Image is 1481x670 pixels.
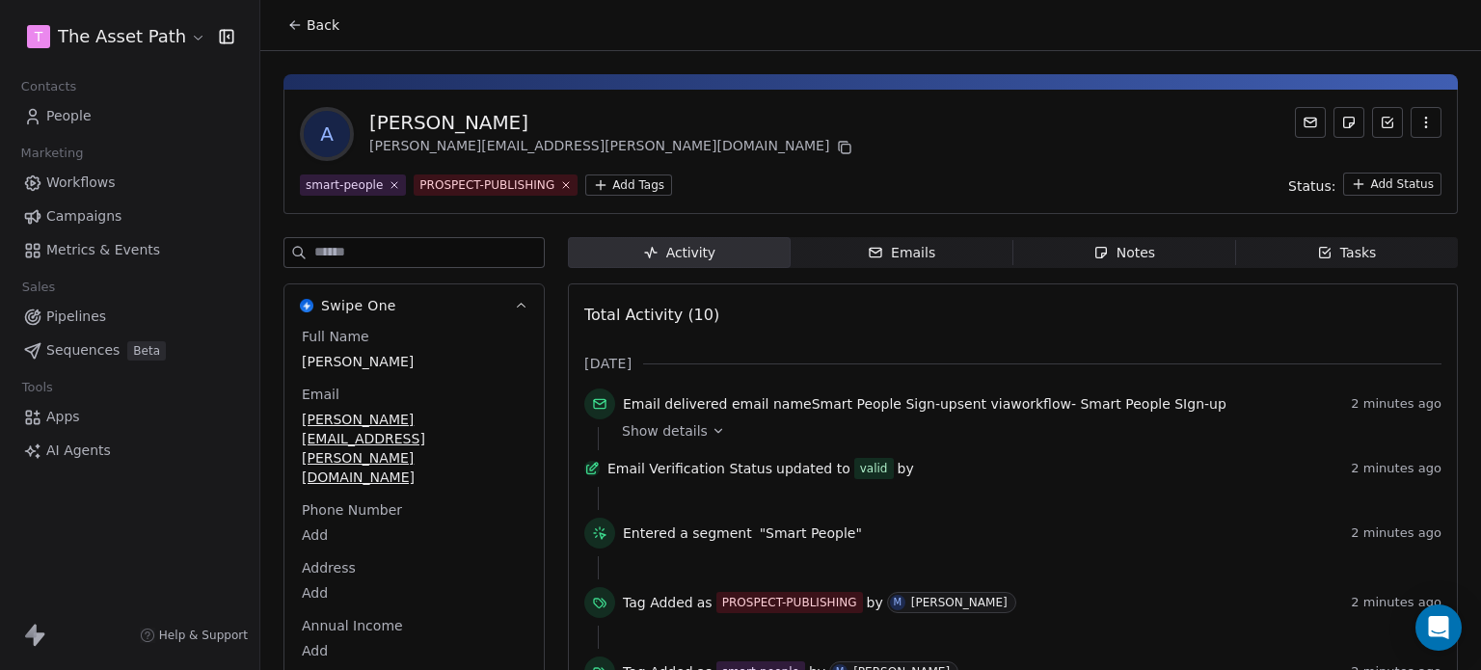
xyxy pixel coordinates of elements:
div: [PERSON_NAME] [369,109,856,136]
div: valid [860,459,888,478]
a: AI Agents [15,435,244,467]
span: by [867,593,883,612]
span: Tools [13,373,61,402]
span: Beta [127,341,166,361]
a: People [15,100,244,132]
a: Campaigns [15,201,244,232]
div: M [893,595,902,610]
div: [PERSON_NAME] [911,596,1008,609]
button: Back [276,8,351,42]
span: Workflows [46,173,116,193]
a: Pipelines [15,301,244,333]
span: 2 minutes ago [1351,396,1441,412]
button: Add Status [1343,173,1441,196]
span: by [898,459,914,478]
a: Apps [15,401,244,433]
span: 2 minutes ago [1351,595,1441,610]
span: Add [302,641,526,660]
span: Total Activity (10) [584,306,719,324]
span: Email delivered [623,396,727,412]
span: Entered a segment [623,523,752,543]
span: Add [302,525,526,545]
span: Email [298,385,343,404]
button: Swipe OneSwipe One [284,284,544,327]
div: Tasks [1317,243,1377,263]
span: Status: [1288,176,1335,196]
span: Pipelines [46,307,106,327]
div: Emails [868,243,935,263]
span: Sales [13,273,64,302]
span: Campaigns [46,206,121,227]
a: Workflows [15,167,244,199]
span: 2 minutes ago [1351,461,1441,476]
span: [DATE] [584,354,632,373]
div: Open Intercom Messenger [1415,604,1462,651]
div: smart-people [306,176,383,194]
span: Apps [46,407,80,427]
span: Phone Number [298,500,406,520]
span: Smart People Sign-up [812,396,957,412]
span: People [46,106,92,126]
span: Full Name [298,327,373,346]
a: SequencesBeta [15,335,244,366]
span: Sequences [46,340,120,361]
span: [PERSON_NAME][EMAIL_ADDRESS][PERSON_NAME][DOMAIN_NAME] [302,410,526,487]
a: Show details [622,421,1428,441]
span: Contacts [13,72,85,101]
img: Swipe One [300,299,313,312]
div: PROSPECT-PUBLISHING [722,594,857,611]
a: Help & Support [140,628,248,643]
button: Add Tags [585,174,672,196]
span: Address [298,558,360,577]
span: updated to [776,459,850,478]
span: Email Verification Status [607,459,772,478]
button: TThe Asset Path [23,20,205,53]
span: "Smart People" [760,523,862,543]
span: A [304,111,350,157]
span: Show details [622,421,708,441]
span: Smart People SIgn-up [1080,396,1225,412]
div: [PERSON_NAME][EMAIL_ADDRESS][PERSON_NAME][DOMAIN_NAME] [369,136,856,159]
span: Add [302,583,526,603]
span: Metrics & Events [46,240,160,260]
span: Annual Income [298,616,407,635]
div: Notes [1093,243,1155,263]
span: Tag Added [623,593,693,612]
a: Metrics & Events [15,234,244,266]
span: 2 minutes ago [1351,525,1441,541]
span: email name sent via workflow - [623,394,1226,414]
span: The Asset Path [58,24,186,49]
span: T [35,27,43,46]
span: as [697,593,713,612]
span: Help & Support [159,628,248,643]
span: Marketing [13,139,92,168]
span: AI Agents [46,441,111,461]
div: PROSPECT-PUBLISHING [419,176,554,194]
span: [PERSON_NAME] [302,352,526,371]
span: Back [307,15,339,35]
span: Swipe One [321,296,396,315]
